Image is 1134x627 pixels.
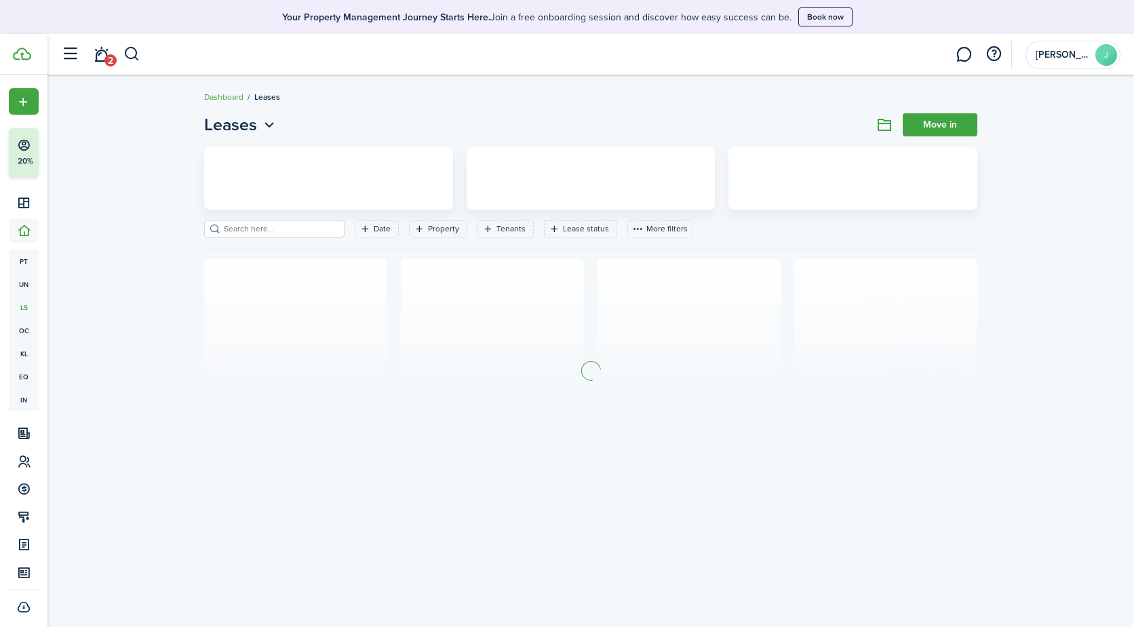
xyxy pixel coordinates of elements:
[982,43,1005,66] button: Open resource center
[204,113,278,137] button: Leases
[9,342,39,365] a: kl
[204,91,243,103] a: Dashboard
[9,388,39,411] a: in
[204,113,278,137] button: Open menu
[355,220,399,237] filter-tag: Open filter
[428,223,459,235] filter-tag-label: Property
[254,91,280,103] span: Leases
[798,7,853,26] button: Book now
[9,273,39,296] a: un
[220,223,340,235] input: Search here...
[903,113,977,136] a: Move in
[204,113,257,137] span: Leases
[9,128,121,177] button: 20%
[409,220,467,237] filter-tag: Open filter
[104,54,117,66] span: 2
[88,37,114,72] a: Notifications
[9,365,39,388] a: eq
[627,220,692,237] button: More filters
[951,37,977,72] a: Messaging
[374,223,391,235] filter-tag-label: Date
[1095,44,1117,66] avatar-text: J
[13,47,31,60] img: TenantCloud
[544,220,617,237] filter-tag: Open filter
[477,220,534,237] filter-tag: Open filter
[9,296,39,319] a: ls
[1036,50,1090,60] span: Joseph
[57,41,83,67] button: Open sidebar
[9,250,39,273] a: pt
[579,359,603,383] img: Loading
[9,88,39,115] button: Open menu
[9,319,39,342] a: oc
[123,43,140,66] button: Search
[496,223,526,235] filter-tag-label: Tenants
[563,223,609,235] filter-tag-label: Lease status
[17,155,34,167] p: 20%
[282,10,490,24] b: Your Property Management Journey Starts Here.
[282,10,791,24] p: Join a free onboarding session and discover how easy success can be.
